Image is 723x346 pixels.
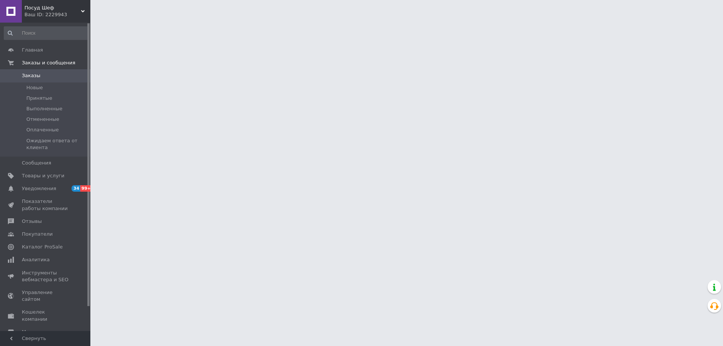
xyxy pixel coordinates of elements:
span: Отмененные [26,116,59,123]
span: 99+ [80,185,93,192]
span: Ожидаем ответа от клиента [26,137,88,151]
span: Инструменты вебмастера и SEO [22,270,70,283]
input: Поиск [4,26,89,40]
span: Новые [26,84,43,91]
span: Товары и услуги [22,172,64,179]
span: Заказы [22,72,40,79]
span: Посуд Шеф [24,5,81,11]
span: Сообщения [22,160,51,166]
span: Главная [22,47,43,53]
span: Маркет [22,329,41,335]
span: Заказы и сообщения [22,59,75,66]
span: Аналитика [22,256,50,263]
span: Уведомления [22,185,56,192]
span: Отзывы [22,218,42,225]
span: Каталог ProSale [22,244,63,250]
span: Показатели работы компании [22,198,70,212]
span: Кошелек компании [22,309,70,322]
span: 34 [72,185,80,192]
div: Ваш ID: 2229943 [24,11,90,18]
span: Оплаченные [26,127,59,133]
span: Выполненные [26,105,63,112]
span: Управление сайтом [22,289,70,303]
span: Покупатели [22,231,53,238]
span: Принятые [26,95,52,102]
